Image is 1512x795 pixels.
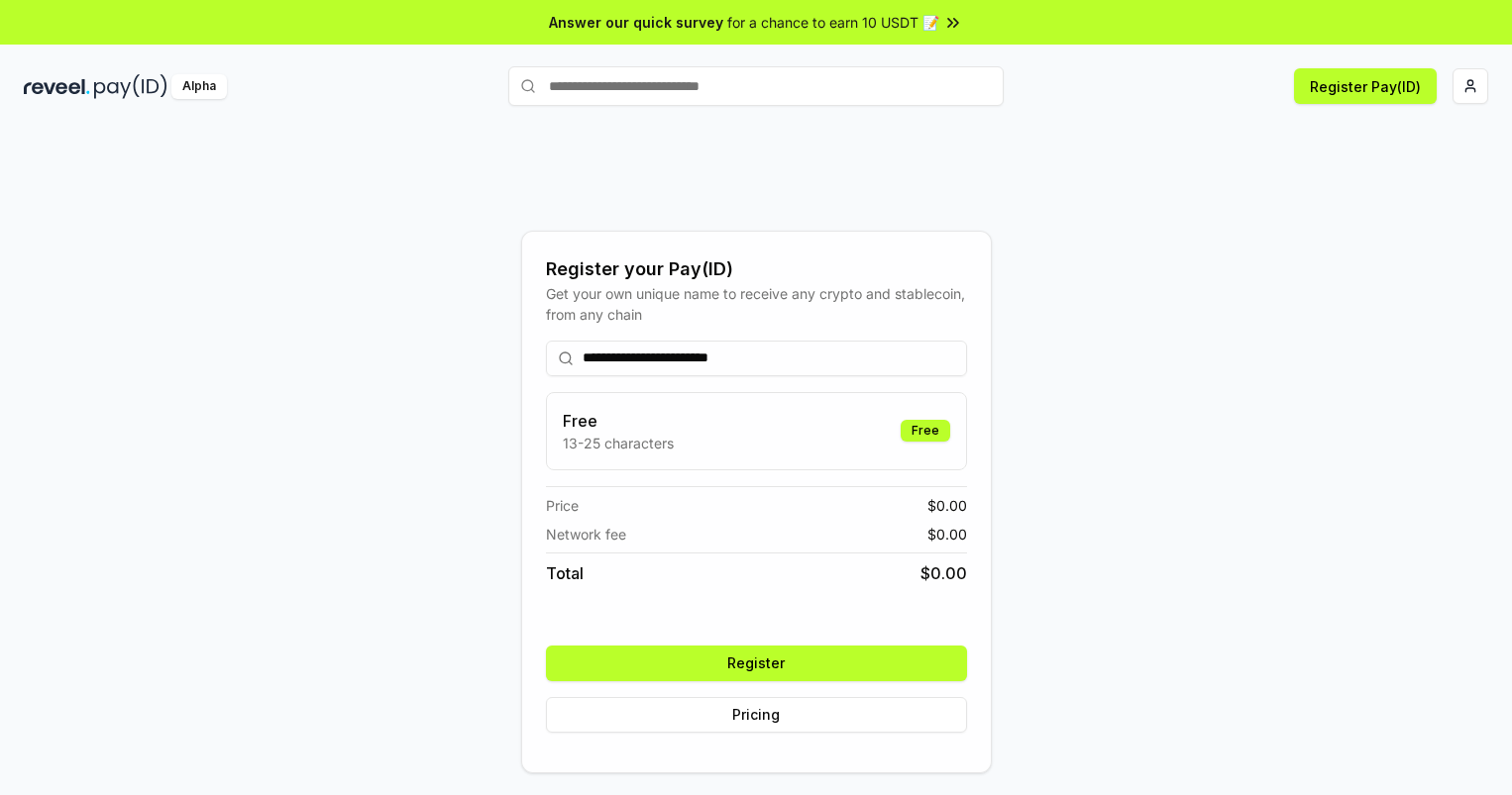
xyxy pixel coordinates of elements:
[546,561,584,585] span: Total
[546,255,967,283] div: Register your Pay(ID)
[549,12,723,33] span: Answer our quick survey
[927,524,967,545] span: $ 0.00
[901,420,950,442] div: Free
[171,74,227,99] div: Alpha
[920,561,967,585] span: $ 0.00
[24,74,90,99] img: reveel_dark
[546,646,967,681] button: Register
[546,524,626,545] span: Network fee
[563,433,674,453] p: 13-25 characters
[563,409,674,433] h3: Free
[546,283,967,325] div: Get your own unique name to receive any crypto and stablecoin, from any chain
[546,495,579,516] span: Price
[727,12,939,33] span: for a chance to earn 10 USDT 📝
[546,697,967,733] button: Pricing
[94,74,167,99] img: pay_id
[927,495,967,516] span: $ 0.00
[1294,68,1437,104] button: Register Pay(ID)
